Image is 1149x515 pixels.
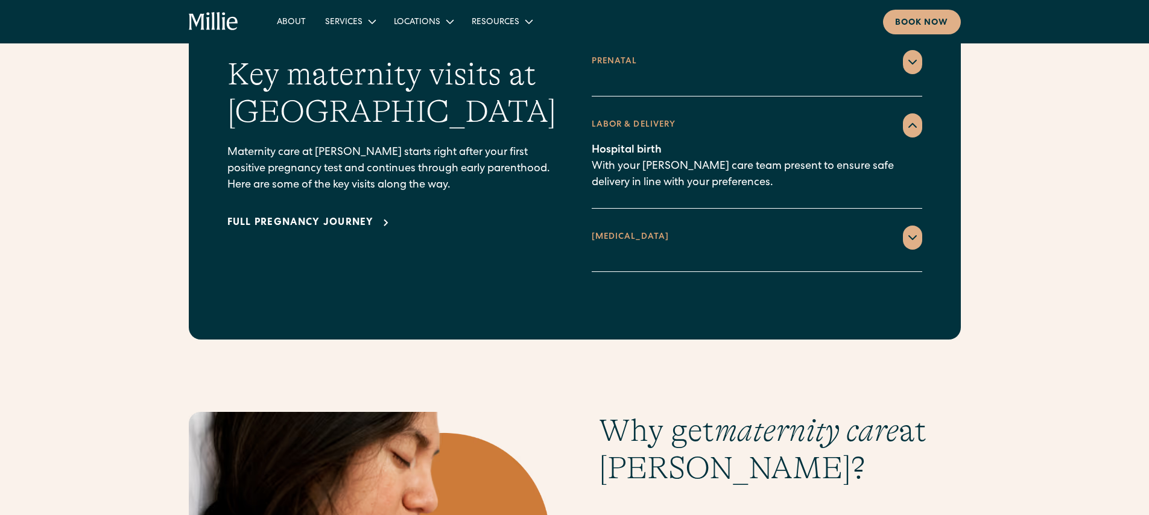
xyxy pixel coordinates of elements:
div: Locations [394,16,440,29]
p: With your [PERSON_NAME] care team present to ensure safe delivery in line with your preferences. [592,142,922,191]
p: Maternity care at [PERSON_NAME] starts right after your first positive pregnancy test and continu... [227,145,558,194]
span: Hospital birth [592,145,662,156]
div: Resources [472,16,519,29]
div: Services [315,11,384,31]
a: home [189,12,239,31]
div: LABOR & DELIVERY [592,119,676,131]
a: Book now [883,10,961,34]
em: maternity care [714,412,899,449]
div: Prenatal [592,55,638,68]
h2: Key maternity visits at [GEOGRAPHIC_DATA] [227,55,558,131]
a: About [267,11,315,31]
div: Services [325,16,362,29]
div: [MEDICAL_DATA] [592,231,669,244]
div: Locations [384,11,462,31]
div: Resources [462,11,541,31]
h2: Why get at [PERSON_NAME]? [599,412,961,487]
a: Full pregnancy journey [227,216,393,230]
div: Full pregnancy journey [227,216,374,230]
div: Book now [895,17,949,30]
